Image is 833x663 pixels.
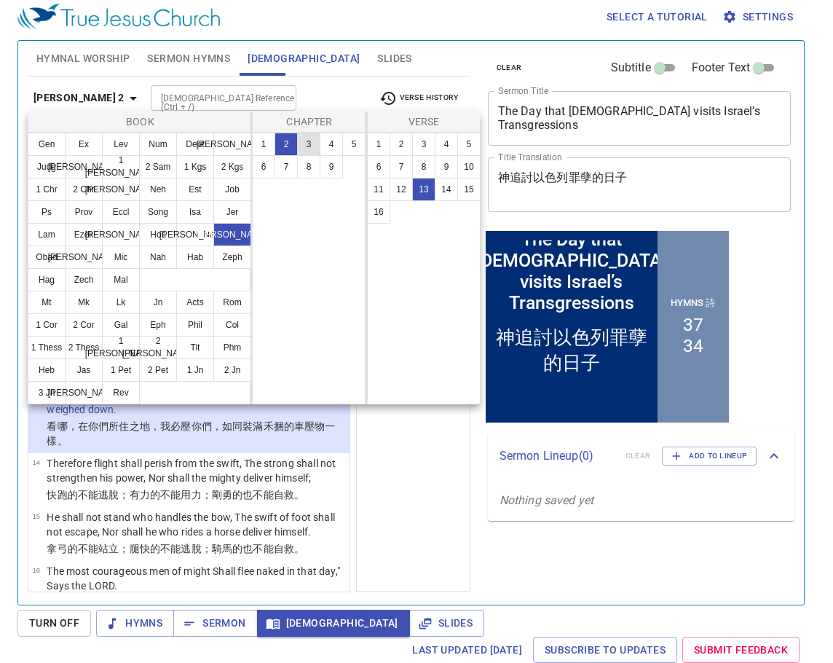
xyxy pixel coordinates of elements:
button: Deut [176,133,214,156]
button: Judg [28,155,66,178]
button: 9 [320,155,343,178]
button: 5 [342,133,366,156]
button: Zeph [213,246,251,269]
button: 11 [367,178,390,201]
button: 1 Cor [28,313,66,337]
button: Phil [176,313,214,337]
button: 2 Kgs [213,155,251,178]
button: [PERSON_NAME] [176,223,214,246]
li: 34 [201,108,221,129]
p: Chapter [256,114,363,129]
button: [PERSON_NAME] [213,223,251,246]
button: 1 Kgs [176,155,214,178]
div: 神追討以色列罪孽的日子 [7,98,171,149]
button: 1 [367,133,390,156]
button: 8 [297,155,320,178]
button: Num [139,133,177,156]
button: Eph [139,313,177,337]
button: Acts [176,291,214,314]
button: Hab [176,246,214,269]
button: Mt [28,291,66,314]
button: 1 [PERSON_NAME] [102,155,140,178]
button: 1 Thess [28,336,66,359]
button: 12 [390,178,413,201]
button: 1 [252,133,275,156]
button: 3 Jn [28,381,66,404]
button: 2 Sam [139,155,177,178]
button: Lk [102,291,140,314]
button: Phm [213,336,251,359]
button: Jn [139,291,177,314]
button: Hag [28,268,66,291]
button: [PERSON_NAME] [65,381,103,404]
button: Gal [102,313,140,337]
button: Song [139,200,177,224]
button: Neh [139,178,177,201]
button: 9 [435,155,458,178]
button: Lam [28,223,66,246]
button: Gen [28,133,66,156]
button: [PERSON_NAME] [102,223,140,246]
button: Prov [65,200,103,224]
button: 1 [PERSON_NAME] [102,336,140,359]
button: 6 [252,155,275,178]
button: 2 Thess [65,336,103,359]
button: 4 [320,133,343,156]
button: 1 Pet [102,358,140,382]
button: 1 Chr [28,178,66,201]
button: 14 [435,178,458,201]
button: Eccl [102,200,140,224]
button: Mal [102,268,140,291]
p: Book [31,114,249,129]
button: 1 Jn [176,358,214,382]
button: Ps [28,200,66,224]
button: [PERSON_NAME] [65,246,103,269]
button: Mk [65,291,103,314]
button: Job [213,178,251,201]
li: 37 [201,87,221,108]
button: Jas [65,358,103,382]
button: 10 [457,155,481,178]
button: Lev [102,133,140,156]
button: 2 Cor [65,313,103,337]
button: Ezek [65,223,103,246]
button: Mic [102,246,140,269]
button: [PERSON_NAME] [213,133,251,156]
button: Isa [176,200,214,224]
button: 4 [435,133,458,156]
button: [PERSON_NAME] [65,155,103,178]
button: [PERSON_NAME] [102,178,140,201]
button: 13 [412,178,435,201]
button: Tit [176,336,214,359]
button: Zech [65,268,103,291]
button: 15 [457,178,481,201]
button: Nah [139,246,177,269]
p: Verse [371,114,477,129]
button: Rom [213,291,251,314]
button: 7 [275,155,298,178]
button: 7 [390,155,413,178]
button: Ex [65,133,103,156]
button: 16 [367,200,390,224]
button: 2 [390,133,413,156]
button: 3 [297,133,320,156]
button: 2 Chr [65,178,103,201]
button: 2 Jn [213,358,251,382]
button: Obad [28,246,66,269]
button: Rev [102,381,140,404]
button: 3 [412,133,435,156]
button: 6 [367,155,390,178]
button: Hos [139,223,177,246]
button: 2 [275,133,298,156]
p: Hymns 詩 [189,70,233,82]
button: 2 Pet [139,358,177,382]
button: 8 [412,155,435,178]
button: Col [213,313,251,337]
button: 5 [457,133,481,156]
button: Jer [213,200,251,224]
button: 2 [PERSON_NAME] [139,336,177,359]
button: Est [176,178,214,201]
button: Heb [28,358,66,382]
